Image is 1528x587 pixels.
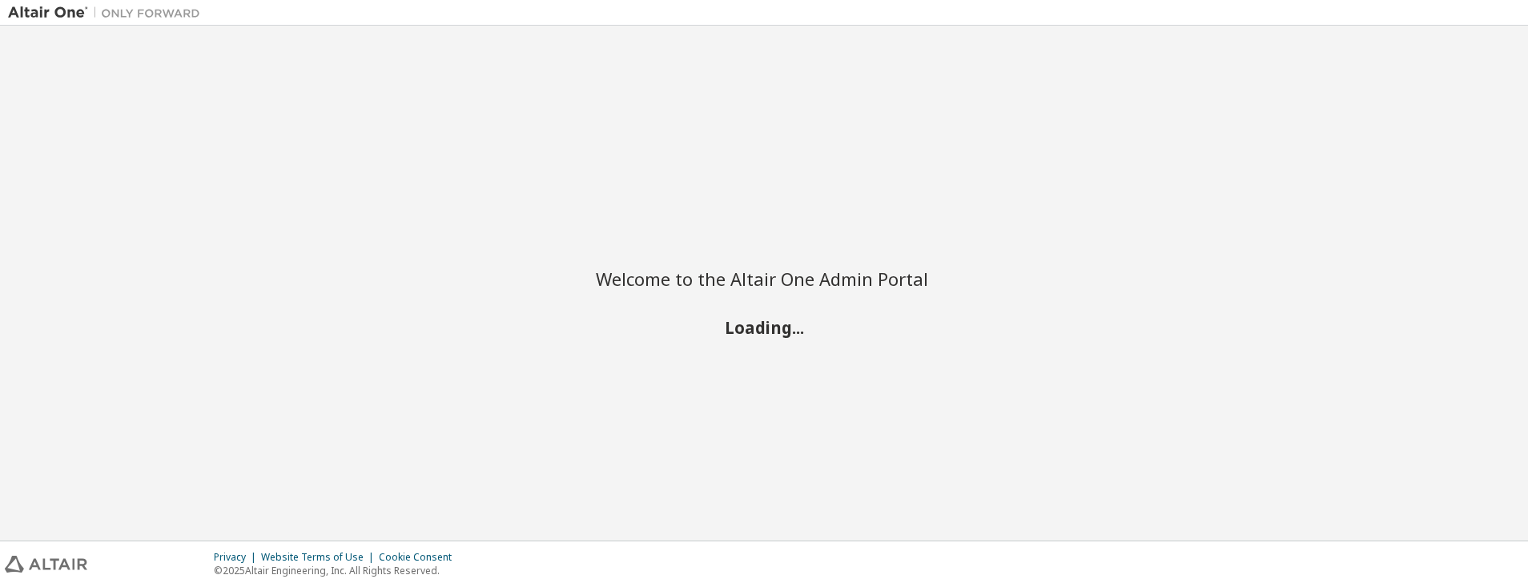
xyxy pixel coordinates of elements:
[5,556,87,573] img: altair_logo.svg
[8,5,208,21] img: Altair One
[261,551,379,564] div: Website Terms of Use
[214,551,261,564] div: Privacy
[379,551,461,564] div: Cookie Consent
[214,564,461,577] p: © 2025 Altair Engineering, Inc. All Rights Reserved.
[596,267,932,290] h2: Welcome to the Altair One Admin Portal
[596,316,932,337] h2: Loading...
